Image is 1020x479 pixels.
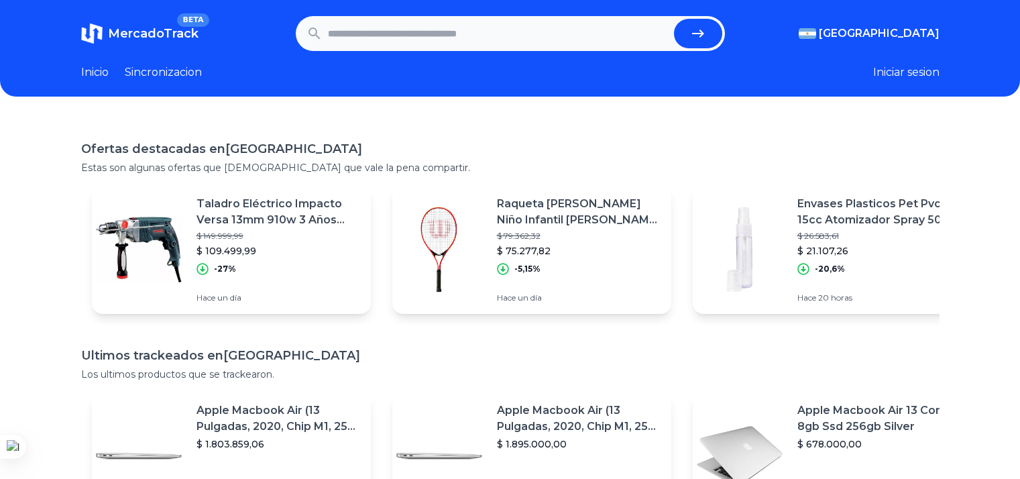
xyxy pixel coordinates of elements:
[196,196,360,228] p: Taladro Eléctrico Impacto Versa 13mm 910w 3 Años Garantía
[81,161,940,174] p: Estas son algunas ofertas que [DEMOGRAPHIC_DATA] que vale la pena compartir.
[81,140,940,158] h1: Ofertas destacadas en [GEOGRAPHIC_DATA]
[81,368,940,381] p: Los ultimos productos que se trackearon.
[799,28,816,39] img: Argentina
[497,244,661,258] p: $ 75.277,82
[497,292,661,303] p: Hace un día
[514,264,541,274] p: -5,15%
[125,64,202,81] a: Sincronizacion
[693,203,787,297] img: Featured image
[797,437,961,451] p: $ 678.000,00
[873,64,940,81] button: Iniciar sesion
[797,231,961,242] p: $ 26.583,61
[196,292,360,303] p: Hace un día
[108,26,199,41] span: MercadoTrack
[214,264,236,274] p: -27%
[81,23,103,44] img: MercadoTrack
[392,185,671,314] a: Featured imageRaqueta [PERSON_NAME] Niño Infantil [PERSON_NAME] Aluminio Tennis 21 23 25$ 79.362,...
[797,292,961,303] p: Hace 20 horas
[196,231,360,242] p: $ 149.999,99
[797,196,961,228] p: Envases Plasticos Pet Pvc Ro 15cc Atomizador Spray 50u
[497,403,661,435] p: Apple Macbook Air (13 Pulgadas, 2020, Chip M1, 256 Gb De Ssd, 8 Gb De Ram) - Plata
[797,403,961,435] p: Apple Macbook Air 13 Core I5 8gb Ssd 256gb Silver
[81,346,940,365] h1: Ultimos trackeados en [GEOGRAPHIC_DATA]
[196,244,360,258] p: $ 109.499,99
[196,437,360,451] p: $ 1.803.859,06
[81,23,199,44] a: MercadoTrackBETA
[797,244,961,258] p: $ 21.107,26
[497,196,661,228] p: Raqueta [PERSON_NAME] Niño Infantil [PERSON_NAME] Aluminio Tennis 21 23 25
[92,203,186,297] img: Featured image
[693,185,972,314] a: Featured imageEnvases Plasticos Pet Pvc Ro 15cc Atomizador Spray 50u$ 26.583,61$ 21.107,26-20,6%H...
[497,437,661,451] p: $ 1.895.000,00
[392,203,486,297] img: Featured image
[819,25,940,42] span: [GEOGRAPHIC_DATA]
[196,403,360,435] p: Apple Macbook Air (13 Pulgadas, 2020, Chip M1, 256 Gb De Ssd, 8 Gb De Ram) - Plata
[177,13,209,27] span: BETA
[799,25,940,42] button: [GEOGRAPHIC_DATA]
[497,231,661,242] p: $ 79.362,32
[92,185,371,314] a: Featured imageTaladro Eléctrico Impacto Versa 13mm 910w 3 Años Garantía$ 149.999,99$ 109.499,99-2...
[815,264,845,274] p: -20,6%
[81,64,109,81] a: Inicio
